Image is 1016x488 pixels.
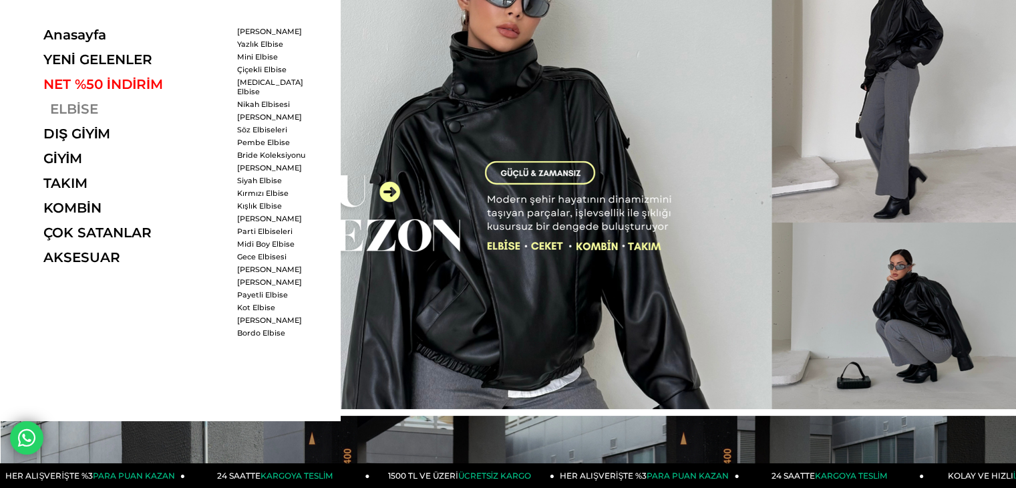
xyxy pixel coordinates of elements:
a: [PERSON_NAME] [237,265,314,274]
a: YENİ GELENLER [43,51,227,68]
a: Mini Elbise [237,52,314,62]
a: [PERSON_NAME] [237,316,314,325]
span: ÜCRETSİZ KARGO [458,471,531,481]
a: ÇOK SATANLAR [43,225,227,241]
a: ELBİSE [43,101,227,117]
a: Söz Elbiseleri [237,125,314,134]
a: Siyah Elbise [237,176,314,185]
span: KARGOYA TESLİM [814,471,886,481]
a: GİYİM [43,150,227,166]
a: AKSESUAR [43,249,227,265]
a: Yazlık Elbise [237,39,314,49]
a: Kışlık Elbise [237,201,314,211]
a: Gece Elbisesi [237,252,314,261]
a: Payetli Elbise [237,290,314,299]
a: HER ALIŞVERİŞTE %3PARA PUAN KAZAN [554,463,739,488]
a: 24 SAATTEKARGOYA TESLİM [185,463,370,488]
a: NET %50 İNDİRİM [43,76,227,92]
a: HER ALIŞVERİŞTE %3PARA PUAN KAZAN [1,463,186,488]
a: DIŞ GİYİM [43,126,227,142]
a: KOMBİN [43,200,227,216]
a: Çiçekli Elbise [237,65,314,74]
a: 1500 TL VE ÜZERİÜCRETSİZ KARGO [370,463,555,488]
span: PARA PUAN KAZAN [93,471,175,481]
span: PARA PUAN KAZAN [647,471,729,481]
a: [PERSON_NAME] [237,112,314,122]
a: Anasayfa [43,27,227,43]
a: Bride Koleksiyonu [237,150,314,160]
a: [PERSON_NAME] [237,27,314,36]
a: Pembe Elbise [237,138,314,147]
a: Nikah Elbisesi [237,100,314,109]
a: [PERSON_NAME] [237,277,314,287]
a: Kot Elbise [237,303,314,312]
a: [PERSON_NAME] [237,163,314,172]
a: Bordo Elbise [237,328,314,338]
a: 24 SAATTEKARGOYA TESLİM [739,463,924,488]
a: TAKIM [43,175,227,191]
span: KARGOYA TESLİM [261,471,333,481]
a: Midi Boy Elbise [237,239,314,249]
a: Parti Elbiseleri [237,227,314,236]
a: Kırmızı Elbise [237,189,314,198]
a: [PERSON_NAME] [237,214,314,223]
a: [MEDICAL_DATA] Elbise [237,78,314,96]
